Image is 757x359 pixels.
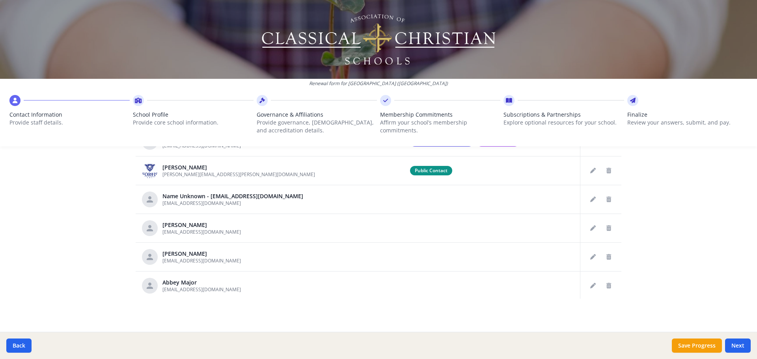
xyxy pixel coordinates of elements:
span: Membership Commitments [380,111,500,119]
span: [EMAIL_ADDRESS][DOMAIN_NAME] [162,257,241,264]
p: Provide staff details. [9,119,130,126]
button: Save Progress [672,339,722,353]
span: [EMAIL_ADDRESS][DOMAIN_NAME] [162,229,241,235]
button: Delete staff [602,222,615,234]
p: Review your answers, submit, and pay. [627,119,748,126]
span: Finalize [627,111,748,119]
button: Delete staff [602,279,615,292]
button: Edit staff [587,193,599,206]
span: [EMAIL_ADDRESS][DOMAIN_NAME] [162,200,241,206]
p: Provide core school information. [133,119,253,126]
button: Delete staff [602,193,615,206]
p: Affirm your school’s membership commitments. [380,119,500,134]
span: Public Contact [410,166,452,175]
span: Contact Information [9,111,130,119]
span: Governance & Affiliations [257,111,377,119]
p: Explore optional resources for your school. [503,119,624,126]
span: School Profile [133,111,253,119]
div: Abbey Major [162,279,241,286]
button: Next [725,339,751,353]
span: Subscriptions & Partnerships [503,111,624,119]
button: Delete staff [602,164,615,177]
button: Edit staff [587,251,599,263]
button: Edit staff [587,164,599,177]
button: Delete staff [602,251,615,263]
div: [PERSON_NAME] [162,164,315,171]
button: Edit staff [587,279,599,292]
img: Logo [261,12,497,67]
button: Edit staff [587,222,599,234]
span: [EMAIL_ADDRESS][DOMAIN_NAME] [162,286,241,293]
div: [PERSON_NAME] [162,221,241,229]
button: Back [6,339,32,353]
p: Provide governance, [DEMOGRAPHIC_DATA], and accreditation details. [257,119,377,134]
span: [PERSON_NAME][EMAIL_ADDRESS][PERSON_NAME][DOMAIN_NAME] [162,171,315,178]
div: [PERSON_NAME] [162,250,241,258]
div: Name Unknown - [EMAIL_ADDRESS][DOMAIN_NAME] [162,192,303,200]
